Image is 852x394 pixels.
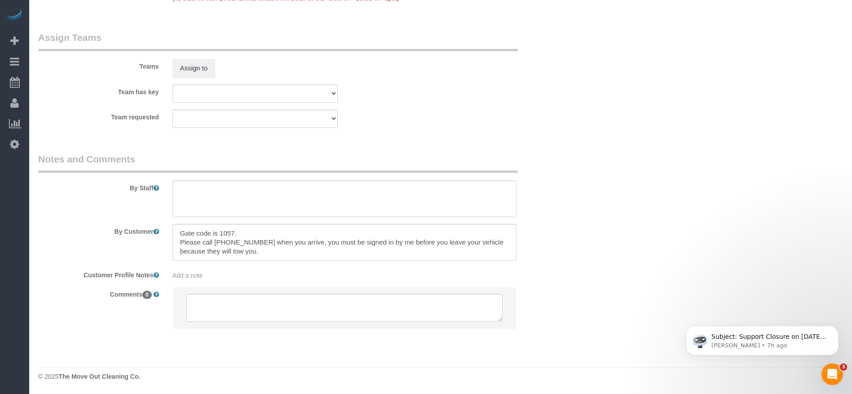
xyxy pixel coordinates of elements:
iframe: Intercom notifications message [672,307,852,370]
button: Assign to [172,59,216,78]
span: Add a note [172,272,203,279]
label: By Customer [31,224,166,236]
legend: Assign Teams [38,31,518,51]
span: 0 [142,291,152,299]
label: Customer Profile Notes [31,267,166,280]
strong: The Move Out Cleaning Co. [58,373,140,380]
iframe: Intercom live chat [821,363,843,385]
img: Automaid Logo [5,9,23,22]
label: Teams [31,59,166,71]
label: Comments [31,287,166,299]
span: 3 [840,363,847,371]
label: By Staff [31,180,166,193]
legend: Notes and Comments [38,153,518,173]
div: © 2025 [38,372,843,381]
label: Team has key [31,84,166,96]
label: Team requested [31,109,166,122]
